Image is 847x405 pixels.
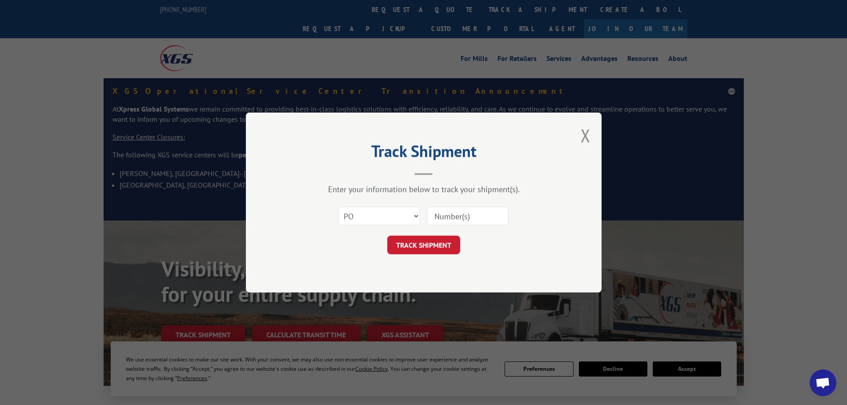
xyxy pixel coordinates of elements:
button: TRACK SHIPMENT [387,236,460,254]
a: Open chat [810,369,836,396]
button: Close modal [581,124,590,147]
div: Enter your information below to track your shipment(s). [290,184,557,194]
input: Number(s) [427,207,509,225]
h2: Track Shipment [290,145,557,162]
